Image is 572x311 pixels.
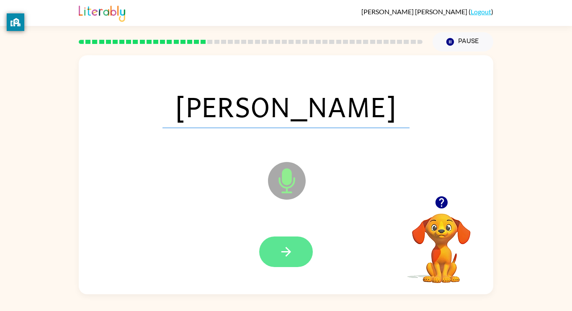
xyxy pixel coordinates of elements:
[7,13,24,31] button: privacy banner
[79,3,125,22] img: Literably
[433,32,493,51] button: Pause
[399,200,483,284] video: Your browser must support playing .mp4 files to use Literably. Please try using another browser.
[361,8,469,15] span: [PERSON_NAME] [PERSON_NAME]
[471,8,491,15] a: Logout
[361,8,493,15] div: ( )
[162,85,410,128] span: [PERSON_NAME]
